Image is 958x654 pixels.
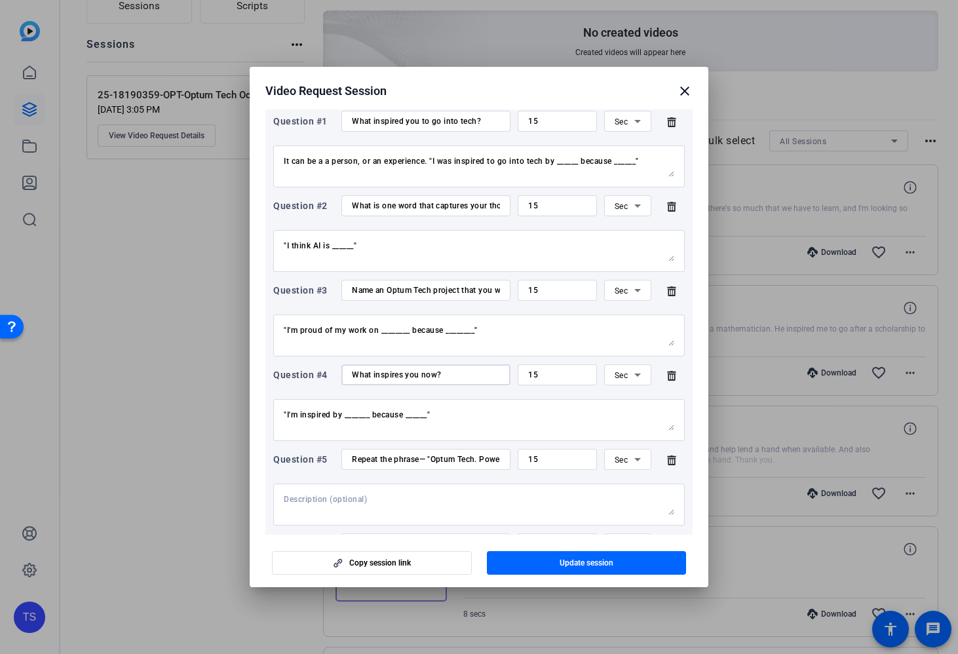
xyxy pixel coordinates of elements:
[615,371,628,380] span: Sec
[528,285,586,296] input: Time
[677,83,693,99] mat-icon: close
[615,455,628,465] span: Sec
[487,551,687,575] button: Update session
[265,83,693,99] div: Video Request Session
[273,113,334,129] div: Question #1
[352,116,500,126] input: Enter your question here
[273,282,334,298] div: Question #3
[349,558,411,568] span: Copy session link
[615,202,628,211] span: Sec
[560,558,613,568] span: Update session
[528,116,586,126] input: Time
[352,370,500,380] input: Enter your question here
[273,198,334,214] div: Question #2
[272,551,472,575] button: Copy session link
[273,367,334,383] div: Question #4
[528,370,586,380] input: Time
[352,201,500,211] input: Enter your question here
[273,452,334,467] div: Question #5
[615,286,628,296] span: Sec
[528,201,586,211] input: Time
[615,117,628,126] span: Sec
[352,285,500,296] input: Enter your question here
[352,454,500,465] input: Enter your question here
[528,454,586,465] input: Time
